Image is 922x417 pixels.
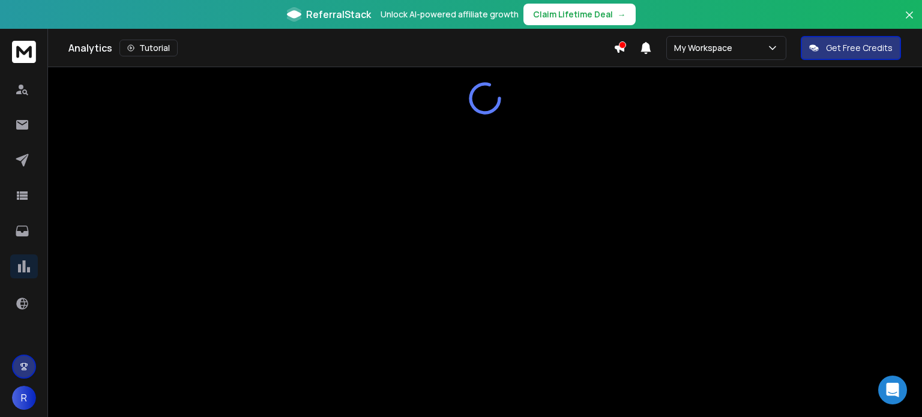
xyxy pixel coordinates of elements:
[68,40,613,56] div: Analytics
[12,386,36,410] button: R
[306,7,371,22] span: ReferralStack
[902,7,917,36] button: Close banner
[801,36,901,60] button: Get Free Credits
[523,4,636,25] button: Claim Lifetime Deal→
[878,376,907,404] div: Open Intercom Messenger
[826,42,893,54] p: Get Free Credits
[119,40,178,56] button: Tutorial
[618,8,626,20] span: →
[674,42,737,54] p: My Workspace
[381,8,519,20] p: Unlock AI-powered affiliate growth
